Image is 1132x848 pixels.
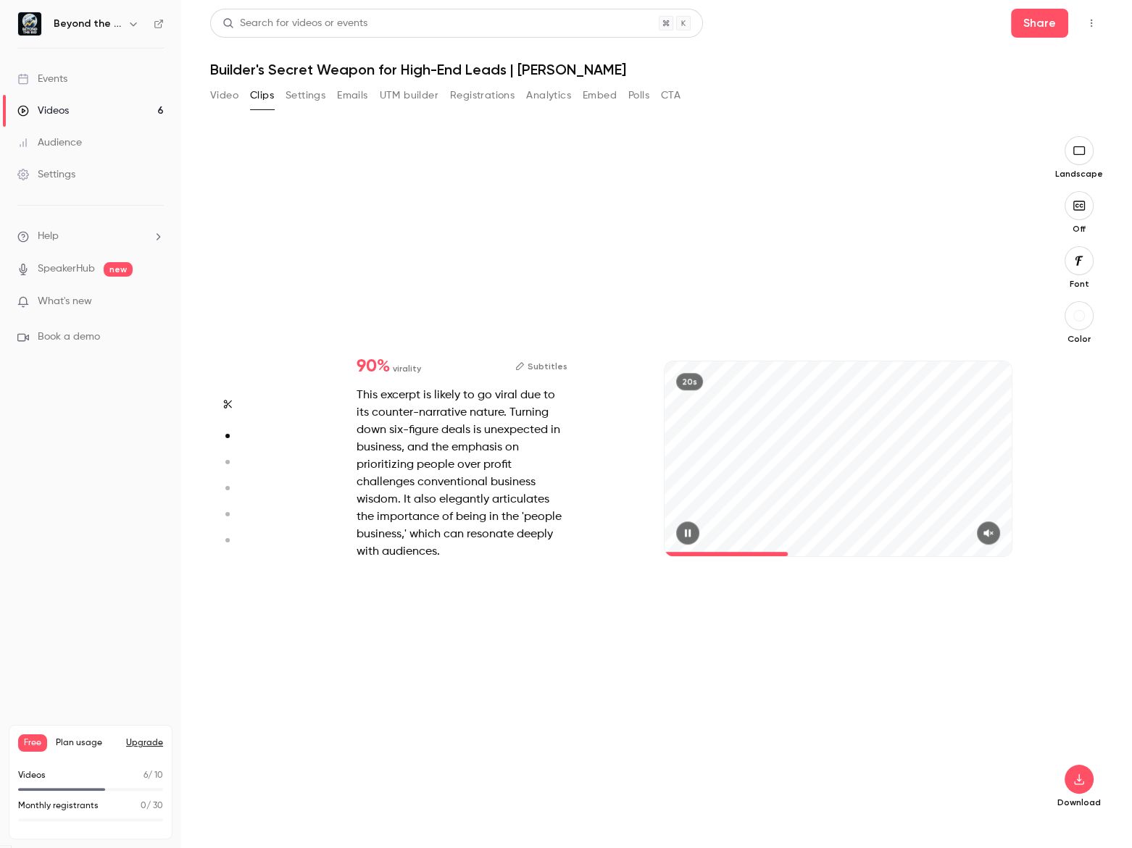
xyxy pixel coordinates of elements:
div: Settings [17,167,75,182]
span: 90 % [357,358,390,375]
button: Top Bar Actions [1080,12,1103,35]
button: Settings [286,84,325,107]
p: / 10 [143,769,163,782]
button: Emails [337,84,367,107]
button: UTM builder [380,84,438,107]
div: Videos [17,104,69,118]
div: Search for videos or events [222,16,367,31]
button: CTA [661,84,681,107]
button: Upgrade [126,737,163,749]
button: Share [1011,9,1068,38]
span: new [104,262,133,277]
span: Book a demo [38,329,100,345]
p: Landscape [1055,168,1103,180]
p: Off [1056,223,1102,235]
button: Analytics [526,84,571,107]
span: Plan usage [56,737,117,749]
div: This excerpt is likely to go viral due to its counter-narrative nature. Turning down six-figure d... [357,387,567,561]
button: Subtitles [515,358,567,375]
img: Beyond the Bid [18,12,41,35]
button: Clips [250,84,274,107]
p: Color [1056,333,1102,345]
a: SpeakerHub [38,261,95,277]
p: / 30 [141,799,163,813]
span: What's new [38,294,92,309]
div: 20s [676,373,703,390]
span: 6 [143,771,148,780]
span: 0 [141,802,146,810]
p: Download [1056,797,1102,808]
button: Registrations [450,84,515,107]
h1: Builder's Secret Weapon for High-End Leads | [PERSON_NAME] [210,61,1103,78]
li: help-dropdown-opener [17,229,164,244]
p: Videos [18,769,46,782]
button: Embed [583,84,617,107]
div: Events [17,72,67,86]
div: Audience [17,135,82,150]
span: Help [38,229,59,244]
span: virality [393,362,421,375]
h6: Beyond the Bid [54,17,122,31]
p: Font [1056,278,1102,290]
button: Video [210,84,238,107]
span: Free [18,734,47,752]
p: Monthly registrants [18,799,99,813]
button: Polls [628,84,649,107]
